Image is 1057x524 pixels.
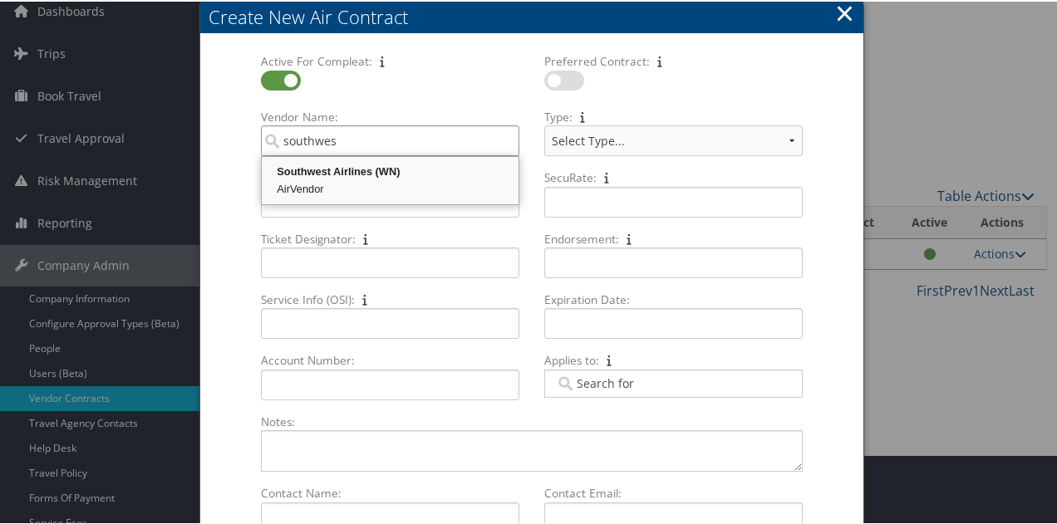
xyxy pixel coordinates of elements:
[254,290,526,306] label: Service Info (OSI):
[538,107,809,124] label: Type:
[544,306,803,337] input: Expiration Date:
[261,124,519,154] input: Vendor Name:
[538,51,809,68] label: Preferred Contract:
[261,246,519,277] input: Ticket Designator:
[254,107,526,124] label: Vendor Name:
[538,350,809,367] label: Applies to:
[254,51,526,68] label: Active For Compleat:
[544,246,803,277] input: Endorsement:
[254,483,526,500] label: Contact Name:
[254,168,526,184] label: Tour Code:
[254,412,809,429] label: Notes:
[544,185,803,216] input: SecuRate:
[538,168,809,184] label: SecuRate:
[544,124,803,154] select: Type:
[538,229,809,246] label: Endorsement:
[209,2,863,28] div: Create New Air Contract
[538,290,809,306] label: Expiration Date:
[254,229,526,246] label: Ticket Designator:
[261,429,803,470] textarea: Notes:
[254,350,526,367] label: Account Number:
[538,483,809,500] label: Contact Email:
[261,306,519,337] input: Service Info (OSI):
[264,162,516,179] div: Southwest Airlines (WN)
[264,179,516,196] div: AirVendor
[555,374,648,390] input: Applies to:
[261,368,519,399] input: Account Number:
